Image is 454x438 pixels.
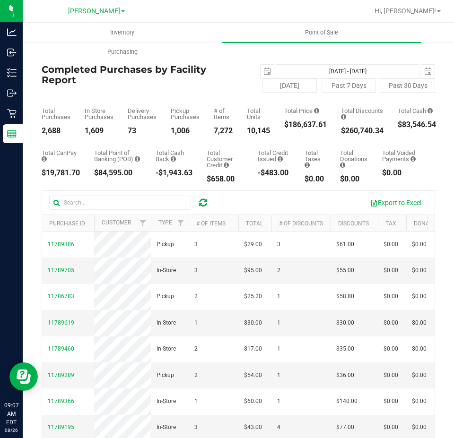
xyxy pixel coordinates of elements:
[194,371,198,380] span: 2
[244,371,262,380] span: $54.00
[375,7,436,15] span: Hi, [PERSON_NAME]!
[244,397,262,406] span: $60.00
[157,344,176,353] span: In-Store
[382,169,421,177] div: $0.00
[277,318,280,327] span: 1
[381,78,435,93] button: Past 30 Days
[135,215,151,231] a: Filter
[7,48,17,57] inline-svg: Inbound
[23,42,222,62] a: Purchasing
[244,423,262,432] span: $43.00
[4,401,18,427] p: 09:07 AM EDT
[214,127,233,135] div: 7,272
[428,108,433,114] i: Sum of the successful, non-voided cash payment transactions for all purchases in the date range. ...
[336,344,354,353] span: $35.00
[340,150,368,168] div: Total Donations
[128,108,157,120] div: Delivery Purchases
[156,169,192,177] div: -$1,943.63
[48,293,74,300] span: 11786783
[171,108,200,120] div: Pickup Purchases
[48,345,74,352] span: 11789460
[384,371,398,380] span: $0.00
[384,344,398,353] span: $0.00
[398,108,436,114] div: Total Cash
[42,156,47,162] i: Sum of the successful, non-voided CanPay payment transactions for all purchases in the date range.
[214,108,233,120] div: # of Items
[278,156,283,162] i: Sum of all account credit issued for all refunds from returned purchases in the date range.
[384,266,398,275] span: $0.00
[284,108,327,114] div: Total Price
[412,397,427,406] span: $0.00
[42,64,238,85] h4: Completed Purchases by Facility Report
[277,371,280,380] span: 1
[7,27,17,37] inline-svg: Analytics
[261,65,274,78] span: select
[194,344,198,353] span: 2
[49,196,191,210] input: Search...
[336,266,354,275] span: $55.00
[412,371,427,380] span: $0.00
[258,169,290,177] div: -$483.00
[49,220,85,227] a: Purchase ID
[194,397,198,406] span: 1
[279,220,323,227] a: # of Discounts
[48,424,74,430] span: 11789195
[196,220,226,227] a: # of Items
[384,292,398,301] span: $0.00
[338,220,369,227] a: Discounts
[42,127,70,135] div: 2,688
[340,162,345,168] i: Sum of all round-up-to-next-dollar total price adjustments for all purchases in the date range.
[156,150,192,162] div: Total Cash Back
[322,78,376,93] button: Past 7 Days
[341,114,346,120] i: Sum of the discount values applied to the all purchases in the date range.
[384,318,398,327] span: $0.00
[207,175,244,183] div: $658.00
[412,240,427,249] span: $0.00
[7,68,17,77] inline-svg: Inventory
[336,371,354,380] span: $36.00
[85,108,113,120] div: In Store Purchases
[364,195,428,211] button: Export to Excel
[277,344,280,353] span: 1
[157,423,176,432] span: In-Store
[398,121,436,129] div: $83,546.54
[171,156,176,162] i: Sum of the cash-back amounts from rounded-up electronic payments for all purchases in the date ra...
[244,266,262,275] span: $95.00
[412,344,427,353] span: $0.00
[414,220,442,227] a: Donation
[173,215,189,231] a: Filter
[277,423,280,432] span: 4
[412,423,427,432] span: $0.00
[277,397,280,406] span: 1
[9,362,38,391] iframe: Resource center
[382,150,421,162] div: Total Voided Payments
[336,240,354,249] span: $61.00
[244,318,262,327] span: $30.00
[385,220,396,227] a: Tax
[194,266,198,275] span: 3
[157,292,174,301] span: Pickup
[48,372,74,378] span: 11789289
[42,169,80,177] div: $19,781.70
[94,169,141,177] div: $84,595.00
[336,397,358,406] span: $140.00
[336,318,354,327] span: $30.00
[157,266,176,275] span: In-Store
[194,423,198,432] span: 3
[97,28,147,37] span: Inventory
[305,150,326,168] div: Total Taxes
[284,121,327,129] div: $186,637.61
[412,292,427,301] span: $0.00
[277,292,280,301] span: 1
[336,423,354,432] span: $77.00
[224,162,229,168] i: Sum of the successful, non-voided payments using account credit for all purchases in the date range.
[48,398,74,404] span: 11789366
[7,129,17,138] inline-svg: Reports
[171,127,200,135] div: 1,006
[305,162,310,168] i: Sum of the total taxes for all purchases in the date range.
[157,318,176,327] span: In-Store
[384,397,398,406] span: $0.00
[157,371,174,380] span: Pickup
[85,127,113,135] div: 1,609
[341,127,384,135] div: $260,740.34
